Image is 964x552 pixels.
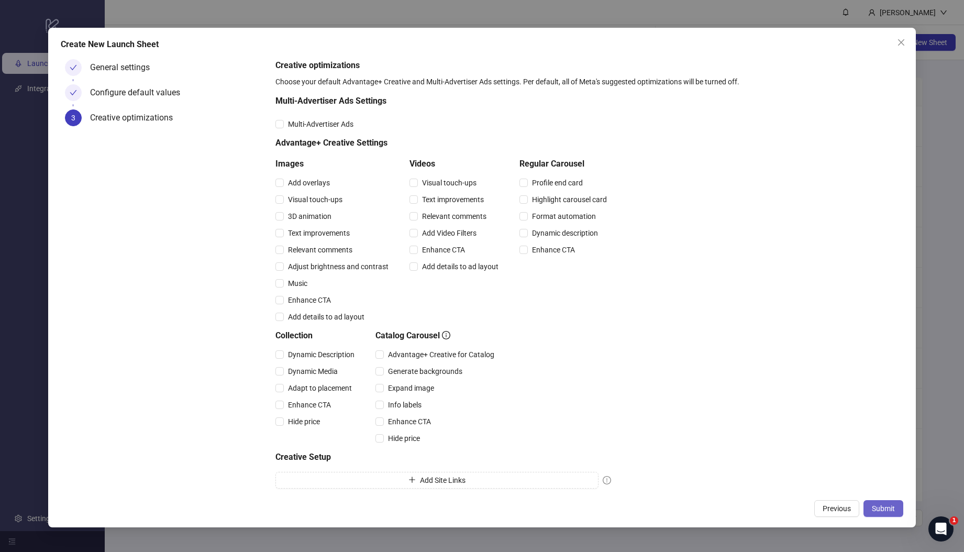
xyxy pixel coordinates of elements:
span: Expand image [384,382,438,394]
span: Add Video Filters [418,227,481,239]
span: Relevant comments [418,211,491,222]
span: Text improvements [418,194,488,205]
span: Info labels [384,399,426,411]
span: Enhance CTA [284,399,335,411]
div: General settings [90,59,158,76]
span: Enhance CTA [418,244,469,256]
button: Submit [863,500,903,517]
span: Adapt to placement [284,382,356,394]
span: check [70,89,77,96]
span: Text improvements [284,227,354,239]
span: info-circle [442,331,450,339]
button: Close [893,34,910,51]
span: Advantage+ Creative for Catalog [384,349,498,360]
h5: Creative Setup [275,451,611,463]
span: Add details to ad layout [284,311,369,323]
span: 3D animation [284,211,336,222]
span: Dynamic Description [284,349,359,360]
h5: Catalog Carousel [375,329,498,342]
h5: Creative optimizations [275,59,899,72]
span: Add Site Links [420,476,466,484]
span: close [897,38,905,47]
span: Add overlays [284,177,334,189]
span: Format automation [528,211,600,222]
span: Visual touch-ups [418,177,481,189]
div: Create New Launch Sheet [61,38,903,51]
span: Enhance CTA [384,416,435,427]
span: 3 [71,114,75,122]
span: exclamation-circle [603,476,611,484]
span: Profile end card [528,177,587,189]
span: Submit [872,504,895,513]
span: check [70,64,77,71]
span: Generate backgrounds [384,366,467,377]
div: Creative optimizations [90,109,181,126]
button: Add Site Links [275,472,599,489]
h5: Images [275,158,393,170]
span: Highlight carousel card [528,194,611,205]
h5: Multi-Advertiser Ads Settings [275,95,611,107]
span: 1 [950,516,958,525]
span: Relevant comments [284,244,357,256]
span: Enhance CTA [528,244,579,256]
iframe: Intercom live chat [928,516,954,542]
span: Previous [823,504,851,513]
span: Hide price [284,416,324,427]
h5: Regular Carousel [519,158,611,170]
span: Dynamic description [528,227,602,239]
span: Add details to ad layout [418,261,503,272]
div: Configure default values [90,84,189,101]
span: plus [408,476,416,483]
h5: Advantage+ Creative Settings [275,137,611,149]
span: Hide price [384,433,424,444]
span: Multi-Advertiser Ads [284,118,358,130]
h5: Collection [275,329,359,342]
span: Music [284,278,312,289]
div: Choose your default Advantage+ Creative and Multi-Advertiser Ads settings. Per default, all of Me... [275,76,899,87]
button: Previous [814,500,859,517]
span: Visual touch-ups [284,194,347,205]
h5: Videos [409,158,503,170]
span: Adjust brightness and contrast [284,261,393,272]
span: Enhance CTA [284,294,335,306]
span: Dynamic Media [284,366,342,377]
